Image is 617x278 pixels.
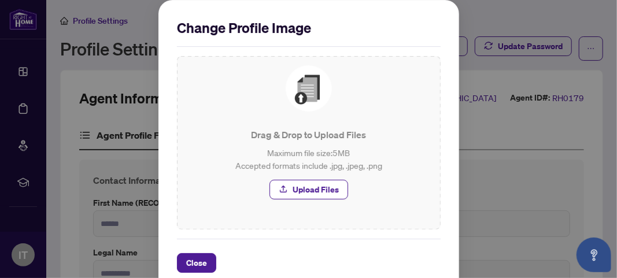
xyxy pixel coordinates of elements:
img: File Upload [286,65,332,112]
p: Drag & Drop to Upload Files [186,128,431,142]
button: Close [177,253,216,273]
span: Close [186,254,207,272]
p: Maximum file size: 5 MB Accepted formats include .jpg, .jpeg, .png [186,146,431,172]
button: Upload Files [269,180,348,199]
span: File UploadDrag & Drop to Upload FilesMaximum file size:5MBAccepted formats include .jpg, .jpeg, ... [177,56,441,209]
button: Open asap [577,238,611,272]
span: Upload Files [293,180,339,199]
h2: Change Profile Image [177,18,441,37]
